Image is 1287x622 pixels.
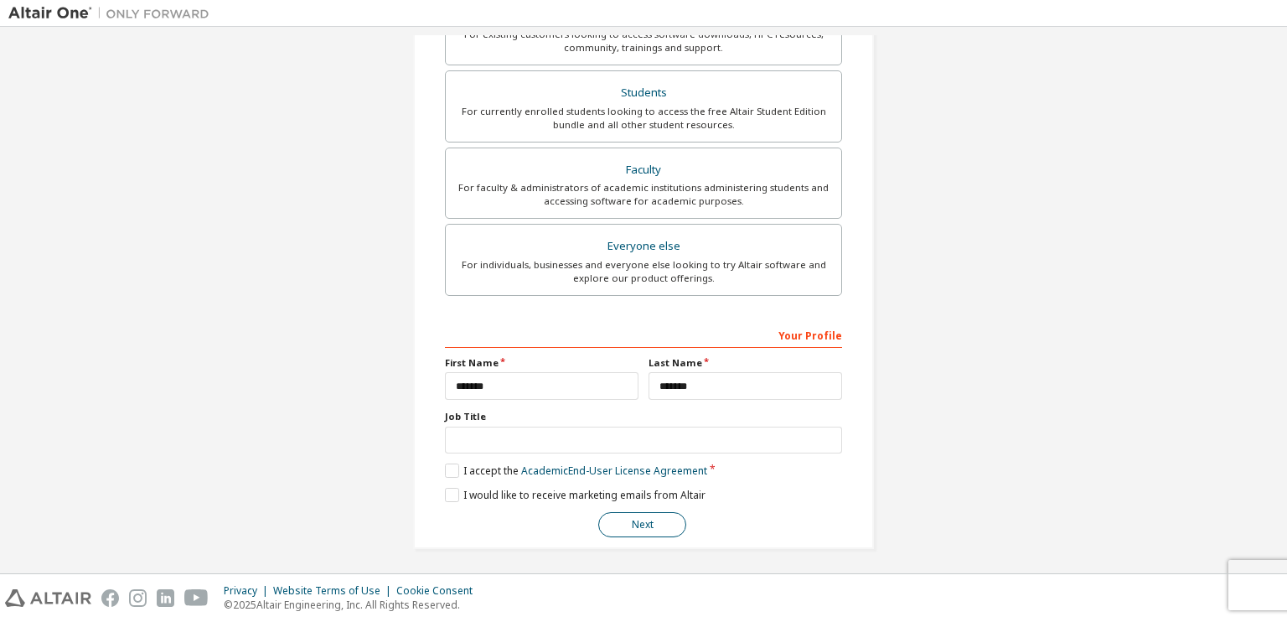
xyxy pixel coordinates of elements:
button: Next [598,512,686,537]
a: Academic End-User License Agreement [521,464,707,478]
div: For currently enrolled students looking to access the free Altair Student Edition bundle and all ... [456,105,831,132]
div: Cookie Consent [396,584,483,598]
label: First Name [445,356,638,370]
img: Altair One [8,5,218,22]
label: I would like to receive marketing emails from Altair [445,488,706,502]
div: For existing customers looking to access software downloads, HPC resources, community, trainings ... [456,28,831,54]
label: I accept the [445,464,707,478]
label: Job Title [445,410,842,423]
img: youtube.svg [184,589,209,607]
div: Website Terms of Use [273,584,396,598]
img: facebook.svg [101,589,119,607]
img: altair_logo.svg [5,589,91,607]
div: For faculty & administrators of academic institutions administering students and accessing softwa... [456,181,831,208]
div: Your Profile [445,321,842,348]
div: Privacy [224,584,273,598]
div: Everyone else [456,235,831,258]
img: linkedin.svg [157,589,174,607]
div: For individuals, businesses and everyone else looking to try Altair software and explore our prod... [456,258,831,285]
div: Faculty [456,158,831,182]
div: Students [456,81,831,105]
img: instagram.svg [129,589,147,607]
p: © 2025 Altair Engineering, Inc. All Rights Reserved. [224,598,483,612]
label: Last Name [649,356,842,370]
